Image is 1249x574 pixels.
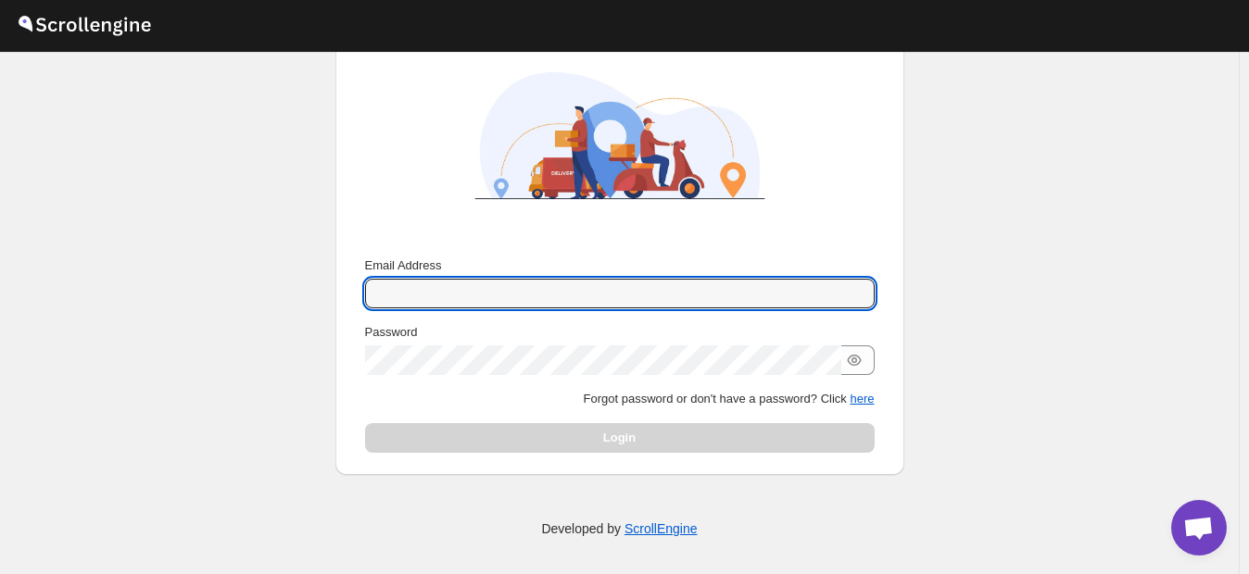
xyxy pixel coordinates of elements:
[365,325,418,339] span: Password
[365,390,875,408] p: Forgot password or don't have a password? Click
[365,258,442,272] span: Email Address
[1171,500,1227,555] div: Açık sohbet
[541,519,697,538] p: Developed by
[458,28,782,243] img: ScrollEngine
[850,392,874,406] button: here
[624,521,698,536] a: ScrollEngine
